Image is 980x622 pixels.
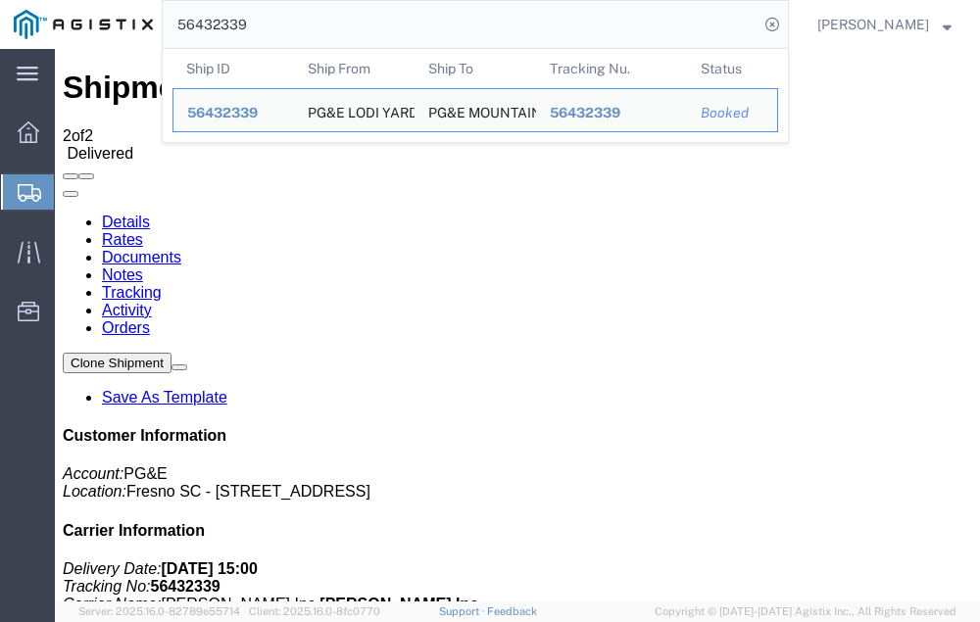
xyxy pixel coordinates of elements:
button: [PERSON_NAME] [816,13,953,36]
table: Search Results [172,49,788,142]
div: PG&E LODI YARD [308,89,402,131]
i: Delivery Date: [8,511,106,528]
h4: Carrier Information [8,473,917,491]
span: Copyright © [DATE]-[DATE] Agistix Inc., All Rights Reserved [655,603,956,620]
span: 56432339 [187,105,258,120]
th: Ship To [415,49,536,88]
th: Ship From [294,49,416,88]
span: [PERSON_NAME] Inc. [106,547,265,563]
span: PG&E [69,416,112,433]
input: Search for shipment number, reference number [163,1,759,48]
a: Support [439,605,488,617]
span: Client: 2025.16.0-8fc0770 [249,605,380,617]
div: PG&E MOUNTAIN VIEW SUB [428,89,522,131]
th: Ship ID [172,49,294,88]
div: 56432339 [550,103,674,123]
b: [PERSON_NAME] Inc. [265,547,427,563]
b: [DATE] 15:00 [106,511,202,528]
th: Status [687,49,778,88]
div: Booked [701,103,763,123]
iframe: FS Legacy Container [55,49,980,601]
span: Neil Coehlo [817,14,929,35]
b: 56432339 [96,529,166,546]
th: Tracking Nu. [536,49,688,88]
a: Feedback [487,605,537,617]
span: 56432339 [550,105,620,120]
i: Location: [8,434,72,451]
div: 56432339 [187,103,280,123]
i: Carrier Name: [8,547,106,563]
img: logo [14,10,153,39]
i: Tracking No: [8,529,96,546]
span: Server: 2025.16.0-82789e55714 [78,605,240,617]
